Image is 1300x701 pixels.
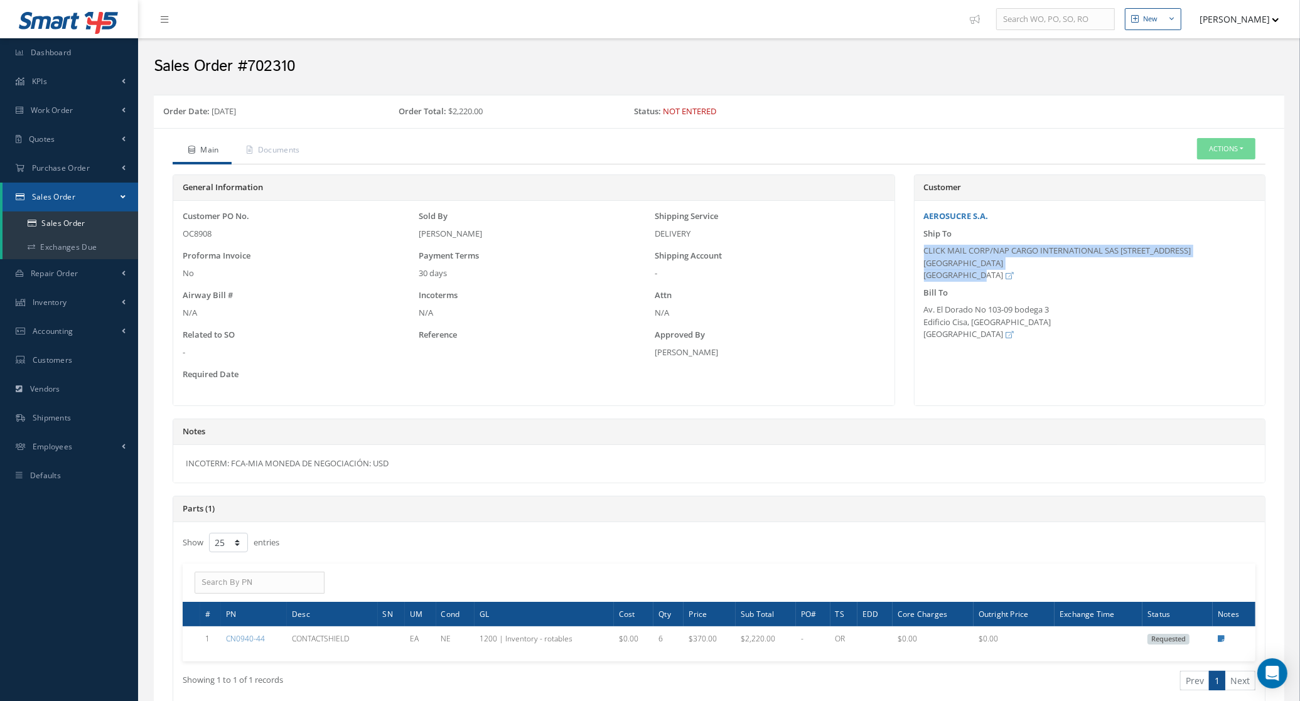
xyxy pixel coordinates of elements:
a: Sales Order [3,211,138,235]
span: Inventory [33,297,67,308]
div: INCOTERM: FCA-MIA MONEDA DE NEGOCIACIÓN: USD [173,445,1265,483]
span: $370.00 [689,633,717,644]
input: Search WO, PO, SO, RO [996,8,1115,31]
a: AEROSUCRE S.A. [924,210,989,222]
span: [DATE] [212,105,236,117]
h2: Sales Order #702310 [154,57,1284,76]
div: New [1143,14,1158,24]
span: EDD [862,607,879,619]
h5: Notes [183,427,1255,437]
span: Cond [441,607,460,619]
td: EA [405,626,436,651]
span: PN [226,607,236,619]
span: Price [689,607,707,619]
input: Search By PN [195,572,325,594]
label: Order Total: [399,105,446,118]
span: Not Entered [663,105,716,117]
span: Shipments [33,412,72,423]
label: Proforma Invoice [183,250,250,262]
button: New [1125,8,1181,30]
td: 1 [200,626,221,651]
label: Show [183,532,203,549]
label: Sold By [419,210,448,223]
span: KPIs [32,76,47,87]
span: Customers [33,355,73,365]
span: Defaults [30,470,61,481]
span: Vendors [30,383,60,394]
a: CN0940-44 [226,633,265,644]
div: N/A [655,307,884,319]
a: Exchanges Due [3,235,138,259]
span: $0.00 [898,633,917,644]
div: CLICK MAIL CORP/NAP CARGO INTERNATIONAL SAS [STREET_ADDRESS] [GEOGRAPHIC_DATA] [GEOGRAPHIC_DATA] [924,245,1255,282]
div: DELIVERY [655,228,884,240]
span: Qty [658,607,671,619]
div: N/A [183,307,412,319]
label: Payment Terms [419,250,479,262]
label: Shipping Account [655,250,722,262]
span: Dashboard [31,47,72,58]
span: Work Order [31,105,73,115]
td: CONTACTSHIELD [287,626,378,651]
label: Reference [419,329,457,341]
button: [PERSON_NAME] [1188,7,1279,31]
div: [PERSON_NAME] [419,228,648,240]
div: Showing 1 to 1 of 1 records [173,671,719,700]
span: Desc [292,607,310,619]
span: GL [480,607,489,619]
span: Quotes [29,134,55,144]
h5: General Information [183,183,885,193]
span: Cost [619,607,635,619]
div: 30 days [419,267,648,280]
span: Purchase Order [32,163,90,173]
span: Repair Order [31,268,78,279]
label: entries [254,532,279,549]
label: Ship To [924,228,952,240]
span: - [183,346,185,358]
span: # [205,607,210,619]
div: Open Intercom Messenger [1257,658,1287,688]
label: Status: [634,105,661,118]
span: Exchange Time [1060,607,1115,619]
span: $2,220.00 [448,105,483,117]
span: Sub Total [741,607,775,619]
label: Order Date: [163,105,210,118]
h5: Parts (1) [183,504,1255,514]
div: OC8908 [183,228,412,240]
span: Status [1147,607,1170,619]
span: $2,220.00 [741,633,775,644]
label: Attn [655,289,672,302]
label: Shipping Service [655,210,718,223]
td: OR [830,626,857,651]
a: Documents [232,138,313,164]
span: $0.00 [619,633,638,644]
button: Actions [1197,138,1255,160]
label: Required Date [183,368,239,381]
span: 1200 | Inventory - rotables [480,633,572,644]
a: Sales Order [3,183,138,211]
span: Requested [1147,634,1190,645]
div: [PERSON_NAME] [655,346,884,359]
span: Sales Order [32,191,75,202]
label: Incoterms [419,289,458,302]
span: Accounting [33,326,73,336]
div: - [655,267,884,280]
span: Outright Price [979,607,1029,619]
div: No [183,267,412,280]
label: Bill To [924,287,948,299]
h5: Customer [924,183,1255,193]
span: SN [383,607,393,619]
a: 1 [1209,671,1225,690]
label: Airway Bill # [183,289,233,302]
label: Approved By [655,329,705,341]
span: Employees [33,441,73,452]
span: TS [835,607,844,619]
span: - [801,633,803,644]
span: $0.00 [979,633,998,644]
span: Core Charges [898,607,947,619]
span: PO# [801,607,817,619]
td: NE [436,626,475,651]
span: UM [410,607,422,619]
span: 6 [658,633,663,644]
a: Main [173,138,232,164]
